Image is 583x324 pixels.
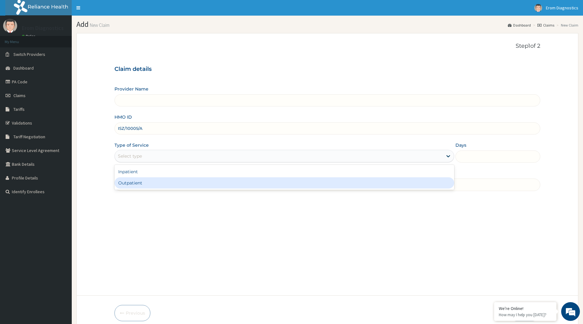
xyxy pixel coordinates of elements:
[114,305,150,321] button: Previous
[546,5,578,11] span: Erom Diagnostics
[534,4,542,12] img: User Image
[13,106,25,112] span: Tariffs
[508,22,531,28] a: Dashboard
[114,66,541,73] h3: Claim details
[114,114,132,120] label: HMO ID
[499,312,552,317] p: How may I help you today?
[89,23,109,27] small: New Claim
[114,166,454,177] div: Inpatient
[13,65,34,71] span: Dashboard
[22,25,64,31] p: Erom Diagnostics
[114,122,541,135] input: Enter HMO ID
[22,34,37,38] a: Online
[455,142,466,148] label: Days
[13,134,45,140] span: Tariff Negotiation
[118,153,142,159] div: Select type
[76,20,578,28] h1: Add
[13,93,26,98] span: Claims
[499,306,552,311] div: We're Online!
[555,22,578,28] li: New Claim
[13,52,45,57] span: Switch Providers
[537,22,554,28] a: Claims
[114,43,541,50] p: Step 1 of 2
[114,177,454,189] div: Outpatient
[3,19,17,33] img: User Image
[114,142,149,148] label: Type of Service
[114,86,148,92] label: Provider Name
